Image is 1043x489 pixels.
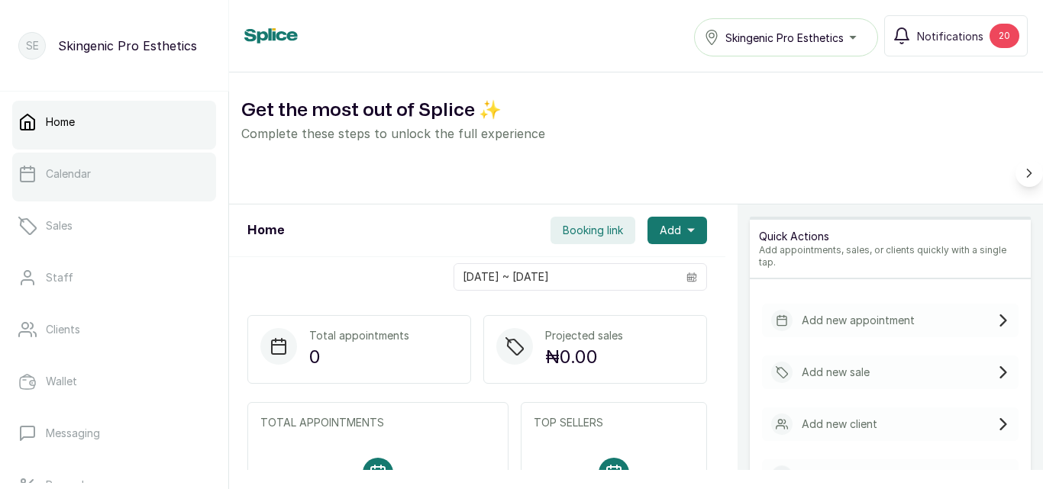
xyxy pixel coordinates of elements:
[725,30,844,46] span: Skingenic Pro Esthetics
[309,343,409,371] p: 0
[802,313,915,328] p: Add new appointment
[309,328,409,343] p: Total appointments
[241,124,1031,143] p: Complete these steps to unlock the full experience
[12,308,216,351] a: Clients
[26,38,39,53] p: SE
[802,468,908,484] p: Manage booking site
[46,426,100,441] p: Messaging
[46,270,73,285] p: Staff
[58,37,197,55] p: Skingenic Pro Esthetics
[802,417,877,432] p: Add new client
[241,97,1031,124] h2: Get the most out of Splice ✨
[563,223,623,238] span: Booking link
[46,322,80,337] p: Clients
[46,114,75,130] p: Home
[247,221,284,240] h1: Home
[917,28,983,44] span: Notifications
[1016,159,1043,187] button: Scroll right
[990,24,1019,48] div: 20
[46,374,77,389] p: Wallet
[534,415,694,430] p: TOP SELLERS
[545,328,623,343] p: Projected sales
[12,204,216,247] a: Sales
[694,18,878,56] button: Skingenic Pro Esthetics
[686,272,697,282] svg: calendar
[660,223,681,238] span: Add
[545,343,623,371] p: ₦0.00
[260,415,496,430] p: TOTAL APPOINTMENTS
[12,412,216,455] a: Messaging
[551,217,635,244] button: Booking link
[12,101,216,143] a: Home
[46,218,73,233] p: Sales
[759,229,1022,244] p: Quick Actions
[12,360,216,403] a: Wallet
[12,256,216,299] a: Staff
[884,15,1028,56] button: Notifications20
[759,244,1022,269] p: Add appointments, sales, or clients quickly with a single tap.
[454,264,677,290] input: Select date
[647,217,707,244] button: Add
[802,365,870,380] p: Add new sale
[12,153,216,195] a: Calendar
[46,166,91,182] p: Calendar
